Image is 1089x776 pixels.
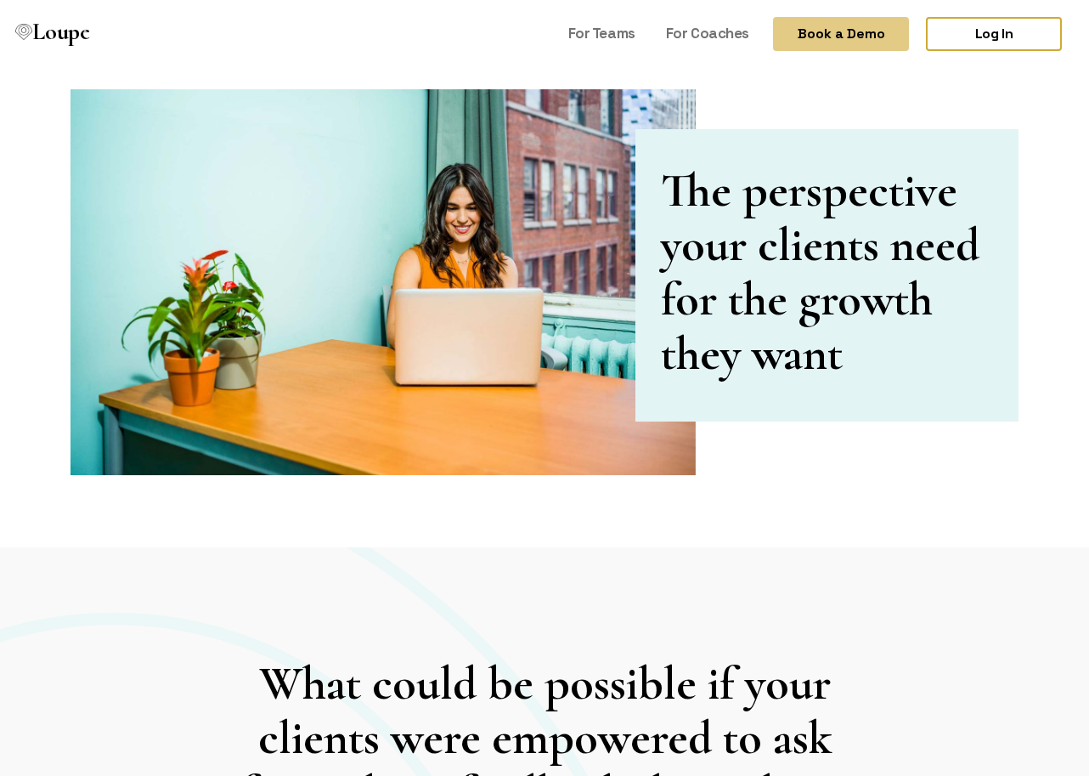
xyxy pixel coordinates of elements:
button: Book a Demo [773,17,909,51]
h1: The perspective your clients need for the growth they want [661,163,980,381]
img: Coaches Promo [71,89,696,475]
a: For Coaches [659,17,756,49]
a: For Teams [561,17,642,49]
img: Loupe Logo [15,24,32,41]
a: Loupe [10,17,95,52]
a: Log In [926,17,1062,51]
